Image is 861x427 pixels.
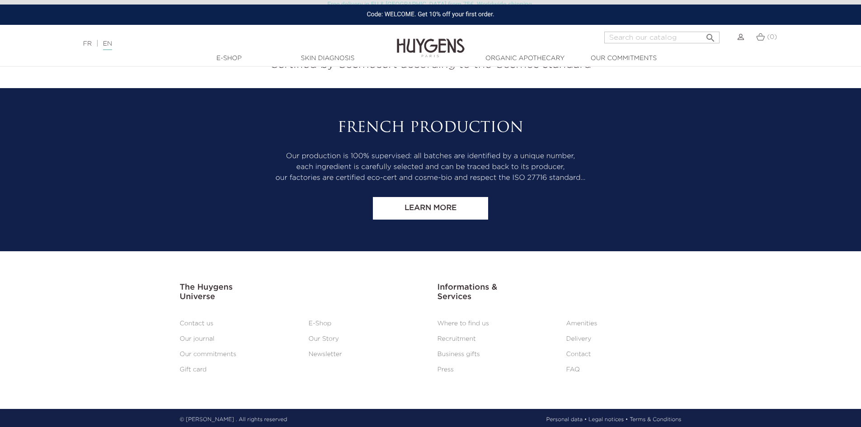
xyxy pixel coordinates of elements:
a: Organic Apothecary [480,54,570,63]
p: our factories are certified eco-cert and cosme-bio and respect the ISO 27716 standard… [180,173,682,183]
a: Legal notices • [588,416,628,424]
input: Search [604,32,720,43]
a: Press [438,366,454,373]
a: Contact us [180,320,214,327]
a: Contact [566,351,591,357]
a: Learn more [373,197,488,220]
a: FR [83,41,92,47]
a: Personal data • [546,416,587,424]
a: Our journal [180,336,215,342]
a: FAQ [566,366,580,373]
a: Our commitments [180,351,236,357]
a: Business gifts [438,351,480,357]
h3: Informations & Services [438,283,682,302]
h3: The Huygens Universe [180,283,424,302]
p: Our production is 100% supervised: all batches are identified by a unique number, [180,151,682,162]
a: Our commitments [579,54,669,63]
a: Skin Diagnosis [282,54,373,63]
a: Delivery [566,336,592,342]
p: each ingredient is carefully selected and can be traced back to its producer, [180,162,682,173]
a: E-Shop [309,320,332,327]
a: Amenities [566,320,598,327]
a: E-Shop [184,54,274,63]
button:  [702,29,719,41]
p: © [PERSON_NAME] . All rights reserved [180,416,287,424]
a: Gift card [180,366,207,373]
div: | [79,38,352,49]
a: EN [103,41,112,50]
i:  [705,30,716,41]
h2: French production [180,120,682,137]
a: Our Story [309,336,339,342]
a: Where to find us [438,320,489,327]
img: Huygens [397,24,465,59]
a: Terms & Conditions [630,416,681,424]
a: Recruitment [438,336,476,342]
span: (0) [767,34,777,40]
a: Newsletter [309,351,342,357]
